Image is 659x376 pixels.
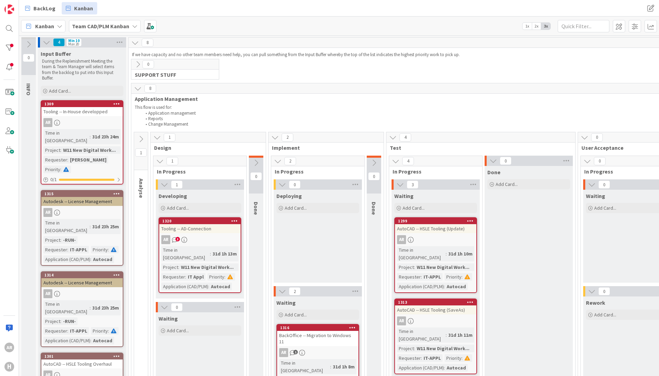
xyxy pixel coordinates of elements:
div: 1316 [280,325,358,330]
div: 1299 [395,218,476,224]
span: Waiting [586,192,605,199]
span: 0 [598,287,610,295]
img: Visit kanbanzone.com [4,4,14,14]
span: 2x [532,23,541,30]
span: 8 [142,39,153,47]
span: Add Card... [285,205,307,211]
span: 1x [523,23,532,30]
a: 1314Autodesk -- License ManagementARTime in [GEOGRAPHIC_DATA]:31d 23h 25mProject:-RUN-Requester:I... [41,271,123,347]
span: SUPPORT STUFF [135,71,210,78]
div: 1313AutoCAD -- HSLE Tooling (SaveAs) [395,299,476,314]
div: Time in [GEOGRAPHIC_DATA] [397,327,446,343]
span: 2 [282,133,293,142]
span: : [178,263,179,271]
div: 1299 [398,219,476,223]
span: In Progress [275,168,356,175]
div: AR [397,235,406,244]
div: Autocad [91,255,114,263]
div: 31d 1h 13m [211,250,239,258]
div: W11 New Digital Work... [179,263,235,271]
span: 4 [53,38,65,46]
div: Project [43,236,60,244]
div: Autocad [445,283,468,290]
div: Requester [43,327,67,335]
span: : [108,327,109,335]
span: Implement [272,144,375,151]
div: Autocad [445,364,468,372]
div: BackOffice -- Migration to Windows 11 [277,331,358,346]
div: 1301AutoCAD -- HSLE Tooling Overhaul [41,353,123,368]
span: : [462,273,463,281]
span: 0 [171,303,183,311]
div: AR [41,118,123,127]
div: AutoCAD -- HSLE Tooling (SaveAs) [395,305,476,314]
div: Application (CAD/PLM) [43,255,90,263]
span: 0 [289,180,301,189]
div: 31d 23h 24m [91,133,121,140]
span: 2 [289,287,301,295]
span: : [185,273,186,281]
div: 1315 [44,191,123,196]
span: Deploying [276,192,302,199]
span: Done [253,202,260,215]
div: W11 New Digital Work... [415,263,471,271]
div: Project [397,263,414,271]
div: [PERSON_NAME] [68,156,108,164]
span: Design [154,144,257,151]
a: 1299AutoCAD -- HSLE Tooling (Update)ARTime in [GEOGRAPHIC_DATA]:31d 1h 10mProject:W11 New Digital... [394,217,477,293]
span: Kanban [74,4,93,12]
div: Priority [91,246,108,253]
div: Autocad [209,283,232,290]
span: 0 [23,54,34,62]
div: AR [161,235,170,244]
div: 1320 [159,218,241,224]
div: 31d 1h 11m [447,331,474,339]
span: : [67,327,68,335]
div: AutoCAD -- HSLE Tooling (Update) [395,224,476,233]
span: Add Card... [496,181,518,187]
span: : [330,363,331,370]
div: IT-APPL [68,246,89,253]
span: 4 [399,133,411,142]
div: AR [4,343,14,352]
div: Requester [397,354,421,362]
span: Rework [586,299,605,306]
div: Project [43,317,60,325]
div: H [4,362,14,372]
span: 0 [594,157,606,165]
span: In Progress [393,168,474,175]
div: Project [397,345,414,352]
span: In Progress [157,168,238,175]
span: : [462,354,463,362]
span: Developing [159,192,187,199]
div: 1314 [44,273,123,278]
span: : [446,250,447,258]
span: 0 [368,172,380,180]
div: Requester [43,156,67,164]
span: 4 [402,157,414,165]
span: 0 [142,60,154,69]
div: Max 20 [68,42,79,46]
span: : [414,263,415,271]
div: IT-APPL [68,327,89,335]
span: : [60,166,61,173]
div: 1313 [398,300,476,305]
a: BackLog [21,2,60,14]
span: Add Card... [403,205,425,211]
span: : [60,236,61,244]
div: Requester [397,273,421,281]
div: AR [43,208,52,217]
div: Tooling -- AD-Connection [159,224,241,233]
span: : [90,223,91,230]
span: : [67,156,68,164]
div: AR [41,289,123,298]
p: During the Replenishment Meeting the team & Team Manager will select items from the backlog to pu... [42,59,122,81]
div: Autodesk -- License Management [41,278,123,287]
span: : [414,345,415,352]
span: 3 [407,180,418,189]
div: Autodesk -- License Management [41,197,123,206]
div: Time in [GEOGRAPHIC_DATA] [161,246,210,261]
span: : [90,133,91,140]
a: 1315Autodesk -- License ManagementARTime in [GEOGRAPHIC_DATA]:31d 23h 25mProject:-RUN-Requester:I... [41,190,123,266]
a: 1313AutoCAD -- HSLE Tooling (SaveAs)ARTime in [GEOGRAPHIC_DATA]:31d 1h 11mProject:W11 New Digital... [394,299,477,374]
